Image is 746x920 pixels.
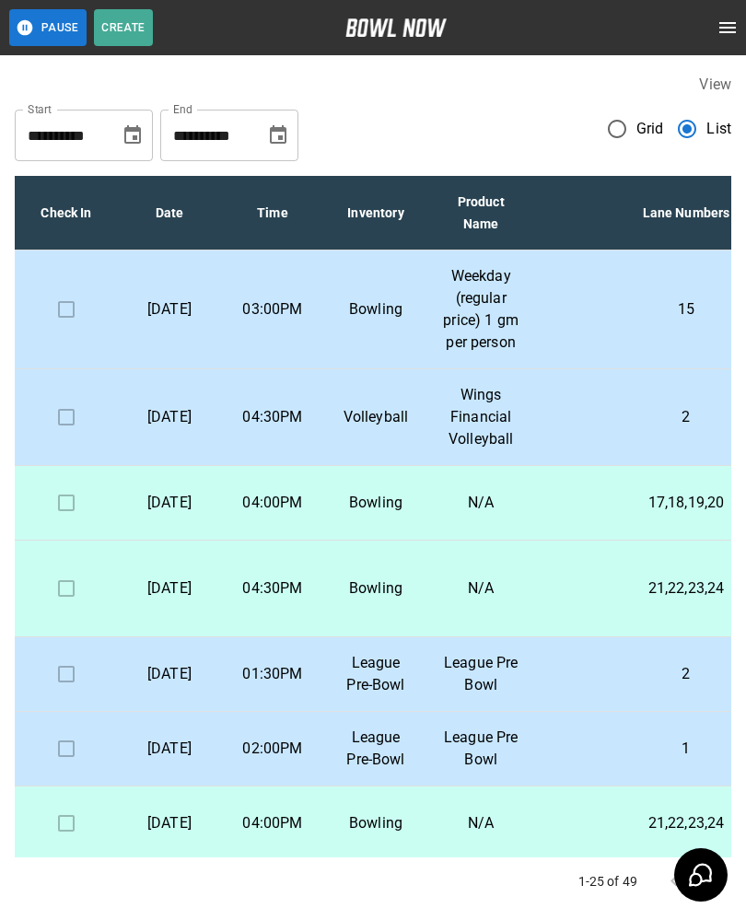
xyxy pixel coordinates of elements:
p: 04:00PM [236,812,309,834]
p: [DATE] [133,663,206,685]
p: 01:30PM [236,663,309,685]
p: [DATE] [133,298,206,320]
img: logo [345,18,447,37]
p: League Pre-Bowl [339,652,413,696]
p: 04:00PM [236,492,309,514]
p: Bowling [339,298,413,320]
p: [DATE] [133,812,206,834]
p: [DATE] [133,492,206,514]
th: Inventory [324,176,427,250]
button: open drawer [709,9,746,46]
p: [DATE] [133,738,206,760]
label: View [699,76,731,93]
p: Bowling [339,577,413,600]
th: Check In [15,176,118,250]
p: Bowling [339,492,413,514]
th: Time [221,176,324,250]
p: 04:30PM [236,406,309,428]
th: Product Name [427,176,534,250]
p: League Pre Bowl [442,652,519,696]
p: Wings Financial Volleyball [442,384,519,450]
p: 02:00PM [236,738,309,760]
p: League Pre Bowl [442,727,519,771]
p: [DATE] [133,406,206,428]
button: Create [94,9,153,46]
th: Date [118,176,221,250]
span: List [706,118,731,140]
button: Pause [9,9,87,46]
button: Choose date, selected date is Sep 17, 2025 [114,117,151,154]
button: Choose date, selected date is Oct 16, 2025 [260,117,297,154]
p: Bowling [339,812,413,834]
p: League Pre-Bowl [339,727,413,771]
p: N/A [442,812,519,834]
span: Grid [636,118,664,140]
p: 03:00PM [236,298,309,320]
p: Volleyball [339,406,413,428]
p: 1-25 of 49 [578,872,638,891]
p: Weekday (regular price) 1 gm per person [442,265,519,354]
p: N/A [442,577,519,600]
p: N/A [442,492,519,514]
p: 04:30PM [236,577,309,600]
p: [DATE] [133,577,206,600]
